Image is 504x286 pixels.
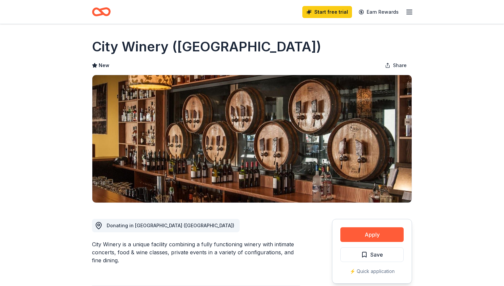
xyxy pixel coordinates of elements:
button: Apply [340,227,404,242]
span: Save [370,250,383,259]
span: Share [393,61,407,69]
button: Save [340,247,404,262]
h1: City Winery ([GEOGRAPHIC_DATA]) [92,37,321,56]
div: City Winery is a unique facility combining a fully functioning winery with intimate concerts, foo... [92,240,300,264]
button: Share [380,59,412,72]
a: Home [92,4,111,20]
span: New [99,61,109,69]
img: Image for City Winery (Nashville) [92,75,412,203]
div: ⚡️ Quick application [340,267,404,275]
a: Earn Rewards [355,6,403,18]
span: Donating in [GEOGRAPHIC_DATA] ([GEOGRAPHIC_DATA]) [107,223,234,228]
a: Start free trial [302,6,352,18]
